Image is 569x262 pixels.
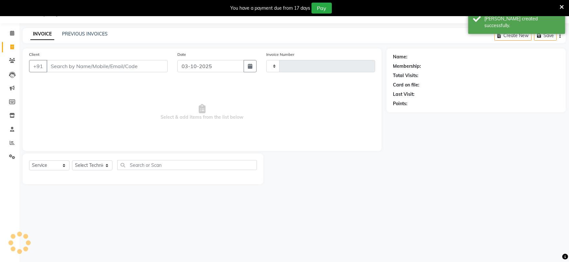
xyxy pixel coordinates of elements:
div: You have a payment due from 17 days [230,5,310,12]
div: Card on file: [393,82,419,88]
div: Points: [393,100,407,107]
input: Search or Scan [117,160,257,170]
button: Save [534,31,557,41]
span: Select & add items from the list below [29,80,375,145]
div: Name: [393,54,407,60]
div: Last Visit: [393,91,415,98]
label: Invoice Number [266,52,294,57]
label: Date [177,52,186,57]
div: Total Visits: [393,72,418,79]
a: PREVIOUS INVOICES [62,31,108,37]
button: Pay [311,3,332,14]
button: +91 [29,60,47,72]
div: Bill created successfully. [484,15,560,29]
div: Membership: [393,63,421,70]
label: Client [29,52,39,57]
a: INVOICE [30,28,54,40]
input: Search by Name/Mobile/Email/Code [47,60,168,72]
button: Create New [494,31,532,41]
